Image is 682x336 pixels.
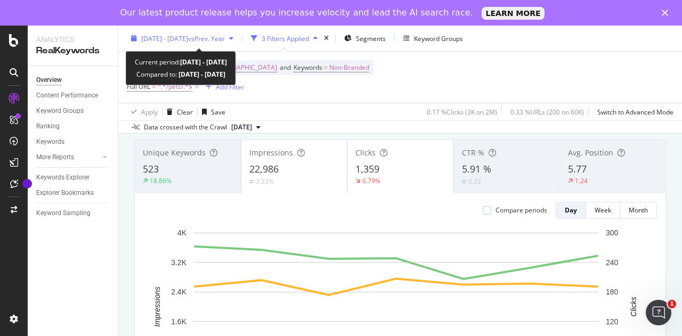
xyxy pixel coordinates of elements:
[213,60,277,75] span: [GEOGRAPHIC_DATA]
[171,288,186,296] text: 2.4K
[399,30,467,47] button: Keyword Groups
[256,177,274,186] div: 3.23%
[362,176,380,185] div: 6.79%
[135,56,227,68] div: Current period:
[36,105,84,117] div: Keyword Groups
[575,176,588,185] div: 1.24
[127,82,150,91] span: Full URL
[143,162,159,175] span: 523
[36,136,110,147] a: Keywords
[177,70,225,79] b: [DATE] - [DATE]
[36,90,110,101] a: Content Performance
[355,147,376,158] span: Clicks
[36,208,91,219] div: Keyword Sampling
[294,63,322,72] span: Keywords
[227,121,265,134] button: [DATE]
[606,228,619,237] text: 300
[36,75,62,86] div: Overview
[127,30,238,47] button: [DATE] - [DATE]vsPrev. Year
[606,258,619,267] text: 240
[510,107,584,116] div: 0.33 % URLs ( 200 on 60K )
[247,30,322,47] button: 3 Filters Applied
[249,180,254,183] img: Equal
[646,300,671,325] iframe: Intercom live chat
[36,152,74,163] div: More Reports
[216,82,244,91] div: Add Filter
[211,107,225,116] div: Save
[180,58,227,67] b: [DATE] - [DATE]
[249,162,279,175] span: 22,986
[136,68,225,80] div: Compared to:
[606,288,619,296] text: 180
[188,34,225,43] span: vs Prev. Year
[595,206,611,215] div: Week
[163,103,193,120] button: Clear
[427,107,497,116] div: 0.17 % Clicks ( 3K on 2M )
[249,147,293,158] span: Impressions
[152,82,156,91] span: =
[468,177,481,186] div: 0.22
[177,228,187,237] text: 4K
[568,147,613,158] span: Avg. Position
[329,60,369,75] span: Non-Branded
[36,90,98,101] div: Content Performance
[280,63,291,72] span: and
[201,80,244,93] button: Add Filter
[668,300,676,308] span: 1
[150,176,172,185] div: 18.86%
[153,286,161,326] text: Impressions
[177,107,193,116] div: Clear
[629,206,648,215] div: Month
[355,162,379,175] span: 1,359
[36,75,110,86] a: Overview
[144,122,227,132] div: Data crossed with the Crawl
[22,179,32,189] div: Tooltip anchor
[262,34,309,43] div: 3 Filters Applied
[322,33,331,44] div: times
[629,297,638,316] text: Clicks
[36,136,64,147] div: Keywords
[496,206,547,215] div: Compare periods
[662,10,672,16] div: Close
[36,208,110,219] a: Keyword Sampling
[593,103,673,120] button: Switch to Advanced Mode
[36,172,110,183] a: Keywords Explorer
[198,103,225,120] button: Save
[36,187,110,199] a: Explorer Bookmarks
[36,105,110,117] a: Keyword Groups
[157,79,192,94] span: ^.*/pets/.*$
[120,7,473,18] div: Our latest product release helps you increase velocity and lead the AI search race.
[171,317,186,326] text: 1.6K
[565,206,577,215] div: Day
[462,162,491,175] span: 5.91 %
[568,162,587,175] span: 5.77
[141,34,188,43] span: [DATE] - [DATE]
[462,147,484,158] span: CTR %
[340,30,390,47] button: Segments
[482,7,545,20] a: LEARN MORE
[597,107,673,116] div: Switch to Advanced Mode
[231,122,252,132] span: 2025 Aug. 15th
[36,152,100,163] a: More Reports
[556,202,586,219] button: Day
[324,63,328,72] span: =
[36,34,109,45] div: Analytics
[36,187,94,199] div: Explorer Bookmarks
[141,107,158,116] div: Apply
[36,121,110,132] a: Ranking
[143,147,206,158] span: Unique Keywords
[127,103,158,120] button: Apply
[462,180,466,183] img: Equal
[356,34,386,43] span: Segments
[606,317,619,326] text: 120
[36,172,90,183] div: Keywords Explorer
[414,34,463,43] div: Keyword Groups
[586,202,620,219] button: Week
[36,121,60,132] div: Ranking
[171,258,186,267] text: 3.2K
[36,45,109,57] div: RealKeywords
[620,202,657,219] button: Month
